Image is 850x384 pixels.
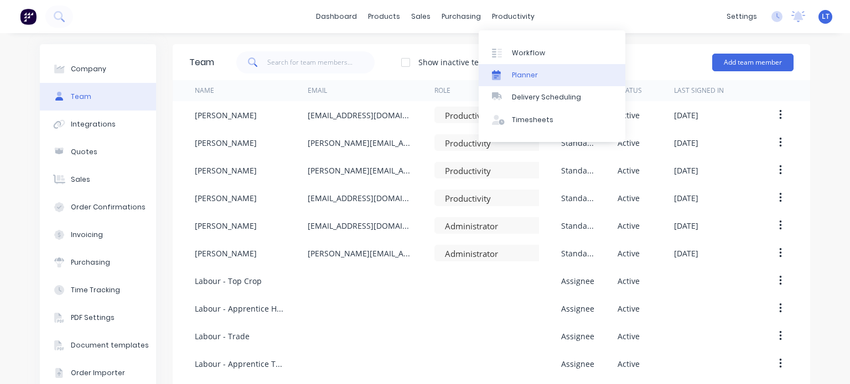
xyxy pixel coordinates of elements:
input: Search for team members... [267,51,375,73]
div: Delivery Scheduling [512,92,581,102]
span: LT [822,12,830,22]
div: [DATE] [674,165,698,176]
div: Document templates [71,340,149,350]
div: Planner [512,70,538,80]
div: [PERSON_NAME] [195,165,257,176]
button: PDF Settings [40,304,156,332]
div: Team [71,92,91,102]
div: Labour - Top Crop [195,275,262,287]
button: Team [40,83,156,111]
div: [PERSON_NAME] [195,109,257,121]
div: Active [618,165,640,176]
div: Invoicing [71,230,103,240]
div: Email [308,86,327,96]
button: Company [40,55,156,83]
div: products [362,8,406,25]
a: Workflow [479,41,625,64]
a: Timesheets [479,109,625,131]
div: Standard [561,248,595,259]
div: purchasing [436,8,486,25]
div: Active [618,220,640,232]
div: settings [721,8,763,25]
button: Add team member [712,54,794,71]
div: [DATE] [674,220,698,232]
div: Active [618,248,640,259]
div: Labour - Apprentice Top Crop [195,358,286,370]
div: productivity [486,8,540,25]
div: Active [618,137,640,149]
button: Time Tracking [40,276,156,304]
div: Labour - Trade [195,330,250,342]
img: Factory [20,8,37,25]
a: Delivery Scheduling [479,86,625,108]
div: Assignee [561,275,594,287]
div: Timesheets [512,115,553,125]
button: Purchasing [40,249,156,276]
div: Sales [71,175,90,185]
div: Integrations [71,119,116,129]
div: Quotes [71,147,97,157]
div: Active [618,275,640,287]
div: Standard [561,220,595,232]
div: Status [618,86,642,96]
div: Active [618,109,640,121]
div: Active [618,358,640,370]
div: [EMAIL_ADDRESS][DOMAIN_NAME] [308,192,412,204]
div: Assignee [561,303,594,314]
div: Order Confirmations [71,202,146,212]
div: Time Tracking [71,285,120,295]
button: Sales [40,166,156,193]
div: [PERSON_NAME] [195,220,257,232]
a: Planner [479,64,625,86]
button: Quotes [40,138,156,166]
div: [PERSON_NAME][EMAIL_ADDRESS][DOMAIN_NAME] [308,165,412,176]
div: Role [434,86,450,96]
div: Last signed in [674,86,724,96]
div: [PERSON_NAME][EMAIL_ADDRESS][PERSON_NAME][DOMAIN_NAME] [308,137,412,149]
div: Show inactive team members [418,56,528,68]
div: Labour - Apprentice High Priority [195,303,286,314]
div: Active [618,303,640,314]
div: [PERSON_NAME] [195,248,257,259]
div: Company [71,64,106,74]
div: PDF Settings [71,313,115,323]
div: Name [195,86,214,96]
div: Standard [561,192,595,204]
div: Standard [561,165,595,176]
button: Order Confirmations [40,193,156,221]
div: [DATE] [674,137,698,149]
div: [DATE] [674,248,698,259]
div: Assignee [561,358,594,370]
button: Integrations [40,111,156,138]
button: Invoicing [40,221,156,249]
div: Order Importer [71,368,125,378]
div: [PERSON_NAME] [195,137,257,149]
div: [PERSON_NAME][EMAIL_ADDRESS][DOMAIN_NAME] [308,248,412,259]
button: Document templates [40,332,156,359]
div: [EMAIL_ADDRESS][DOMAIN_NAME] [308,220,412,232]
div: Active [618,330,640,342]
div: sales [406,8,436,25]
div: Active [618,192,640,204]
div: [DATE] [674,109,698,121]
div: [DATE] [674,192,698,204]
div: Team [189,56,214,69]
div: [EMAIL_ADDRESS][DOMAIN_NAME] [308,109,412,121]
div: Assignee [561,330,594,342]
div: Purchasing [71,257,110,267]
div: Workflow [512,48,545,58]
a: dashboard [310,8,362,25]
div: [PERSON_NAME] [195,192,257,204]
